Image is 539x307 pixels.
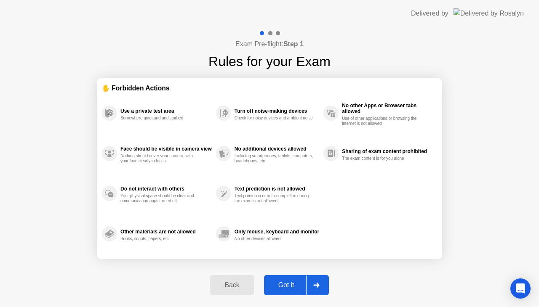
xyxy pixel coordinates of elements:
div: Turn off noise-making devices [235,108,319,114]
div: Open Intercom Messenger [510,278,531,299]
div: Somewhere quiet and undisturbed [120,116,200,121]
div: Nothing should cover your camera, with your face clearly in focus [120,153,200,164]
div: No other devices allowed [235,236,314,241]
div: Got it [267,281,306,289]
div: Sharing of exam content prohibited [342,148,433,154]
h1: Rules for your Exam [208,51,331,71]
div: Delivered by [411,8,448,19]
div: Your physical space should be clear and communication apps turned off [120,193,200,204]
div: Books, scripts, papers, etc [120,236,200,241]
button: Got it [264,275,329,295]
img: Delivered by Rosalyn [454,8,524,18]
div: ✋ Forbidden Actions [102,83,437,93]
div: Other materials are not allowed [120,229,212,235]
div: Back [213,281,251,289]
div: Use of other applications or browsing the internet is not allowed [342,116,422,126]
div: No additional devices allowed [235,146,319,152]
div: No other Apps or Browser tabs allowed [342,103,433,114]
div: Use a private test area [120,108,212,114]
div: Only mouse, keyboard and monitor [235,229,319,235]
div: Text prediction is not allowed [235,186,319,192]
div: Check for noisy devices and ambient noise [235,116,314,121]
h4: Exam Pre-flight: [235,39,304,49]
div: Face should be visible in camera view [120,146,212,152]
button: Back [210,275,253,295]
div: Including smartphones, tablets, computers, headphones, etc. [235,153,314,164]
b: Step 1 [283,40,304,48]
div: Text prediction or auto-completion during the exam is not allowed [235,193,314,204]
div: Do not interact with others [120,186,212,192]
div: The exam content is for you alone [342,156,422,161]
